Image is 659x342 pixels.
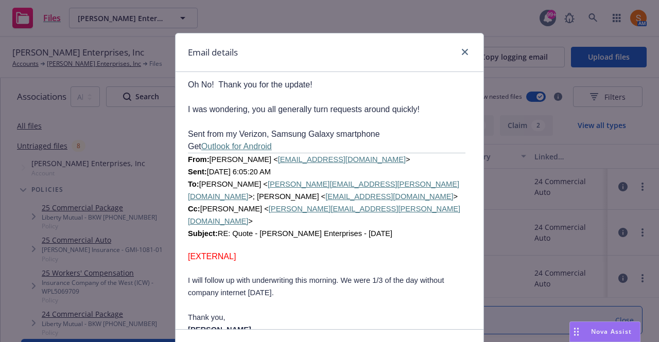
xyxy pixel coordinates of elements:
[459,46,471,58] a: close
[591,327,632,336] span: Nova Assist
[188,205,460,225] a: [PERSON_NAME][EMAIL_ADDRESS][PERSON_NAME][DOMAIN_NAME]
[188,252,236,261] span: [EXTERNAL]
[188,128,471,153] p: Sent from my Verizon, Samsung Galaxy smartphone Get
[188,313,226,321] span: Thank you,
[569,321,640,342] button: Nova Assist
[570,322,583,341] div: Drag to move
[188,79,471,91] p: Oh No! Thank you for the update!
[188,276,444,297] span: I will follow up with underwriting this morning. We were 1/3 of the day without company internet ...
[188,103,471,116] p: I was wondering, you all generally turn requests around quickly!
[188,180,199,188] b: To:
[188,326,251,334] span: [PERSON_NAME]
[188,46,238,59] h1: Email details
[188,168,207,176] b: Sent:
[188,155,210,164] span: From:
[188,155,460,238] span: [PERSON_NAME] < > [DATE] 6:05:20 AM [PERSON_NAME] < >; [PERSON_NAME] < > [PERSON_NAME] < > RE: Qu...
[278,155,406,164] a: [EMAIL_ADDRESS][DOMAIN_NAME]
[201,142,272,151] a: Outlook for Android
[188,229,218,238] b: Subject:
[188,205,200,213] b: Cc:
[188,180,459,201] a: [PERSON_NAME][EMAIL_ADDRESS][PERSON_NAME][DOMAIN_NAME]
[325,192,453,201] a: [EMAIL_ADDRESS][DOMAIN_NAME]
